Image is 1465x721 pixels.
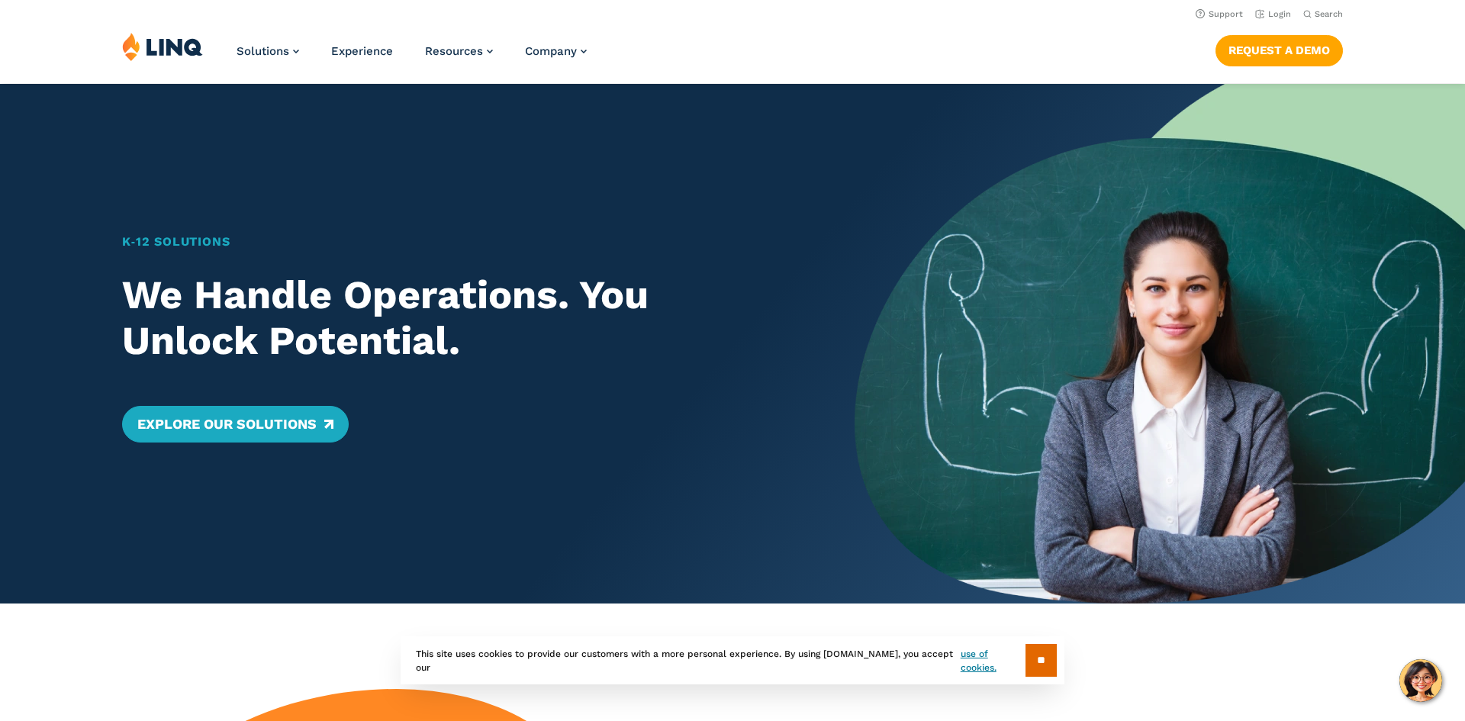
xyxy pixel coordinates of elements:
[122,32,203,61] img: LINQ | K‑12 Software
[1303,8,1343,20] button: Open Search Bar
[525,44,587,58] a: Company
[331,44,393,58] a: Experience
[122,272,795,364] h2: We Handle Operations. You Unlock Potential.
[122,406,349,443] a: Explore Our Solutions
[855,84,1465,604] img: Home Banner
[425,44,483,58] span: Resources
[1315,9,1343,19] span: Search
[1215,32,1343,66] nav: Button Navigation
[1196,9,1243,19] a: Support
[425,44,493,58] a: Resources
[122,233,795,251] h1: K‑12 Solutions
[237,44,289,58] span: Solutions
[1215,35,1343,66] a: Request a Demo
[1255,9,1291,19] a: Login
[1399,659,1442,702] button: Hello, have a question? Let’s chat.
[525,44,577,58] span: Company
[961,647,1025,674] a: use of cookies.
[401,636,1064,684] div: This site uses cookies to provide our customers with a more personal experience. By using [DOMAIN...
[237,32,587,82] nav: Primary Navigation
[237,44,299,58] a: Solutions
